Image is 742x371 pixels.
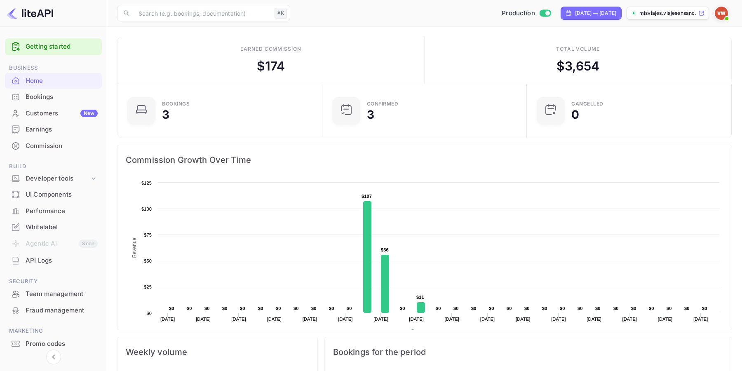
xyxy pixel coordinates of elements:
div: Total volume [556,45,600,53]
div: CANCELLED [571,101,603,106]
text: [DATE] [267,317,282,322]
text: $0 [507,306,512,311]
div: Earnings [5,122,102,138]
div: Bookings [5,89,102,105]
text: [DATE] [338,317,353,322]
div: Customers [26,109,98,118]
a: Whitelabel [5,219,102,235]
span: Security [5,277,102,286]
img: LiteAPI logo [7,7,53,20]
div: Promo codes [26,339,98,349]
text: [DATE] [658,317,673,322]
text: $0 [258,306,263,311]
text: Revenue [131,237,137,258]
div: Click to change the date range period [561,7,622,20]
div: [DATE] — [DATE] [575,9,616,17]
div: Home [26,76,98,86]
div: Confirmed [367,101,399,106]
span: Production [502,9,535,18]
text: $0 [595,306,601,311]
text: [DATE] [409,317,424,322]
text: $0 [649,306,654,311]
text: [DATE] [373,317,388,322]
text: $25 [144,284,152,289]
text: [DATE] [587,317,601,322]
text: $0 [489,306,494,311]
a: Fraud management [5,303,102,318]
text: [DATE] [445,317,460,322]
text: $0 [560,306,565,311]
text: [DATE] [231,317,246,322]
text: $0 [578,306,583,311]
div: Getting started [5,38,102,55]
text: $0 [276,306,281,311]
div: CustomersNew [5,106,102,122]
text: $100 [141,207,152,211]
div: 3 [162,109,169,120]
input: Search (e.g. bookings, documentation) [134,5,271,21]
span: Build [5,162,102,171]
text: $0 [169,306,174,311]
img: Viajes Ensanchate WL [715,7,728,20]
text: $0 [702,306,707,311]
div: API Logs [26,256,98,265]
div: Team management [26,289,98,299]
div: $ 3,654 [556,57,600,75]
div: Whitelabel [26,223,98,232]
div: Earnings [26,125,98,134]
span: Commission Growth Over Time [126,153,723,167]
text: [DATE] [551,317,566,322]
text: $0 [542,306,547,311]
div: Promo codes [5,336,102,352]
button: Collapse navigation [46,350,61,364]
text: $75 [144,232,152,237]
text: $0 [684,306,690,311]
text: $0 [329,306,334,311]
div: Switch to Sandbox mode [498,9,554,18]
div: Bookings [162,101,190,106]
text: $50 [144,258,152,263]
text: $0 [204,306,210,311]
text: $11 [416,295,424,300]
div: $ 174 [257,57,285,75]
span: Weekly volume [126,345,309,359]
text: $125 [141,181,152,185]
text: $0 [347,306,352,311]
a: Home [5,73,102,88]
div: Developer tools [5,171,102,186]
text: [DATE] [196,317,211,322]
div: 3 [367,109,374,120]
div: Commission [26,141,98,151]
a: CustomersNew [5,106,102,121]
div: UI Components [26,190,98,200]
div: Bookings [26,92,98,102]
a: Performance [5,203,102,218]
div: Performance [26,207,98,216]
a: Commission [5,138,102,153]
div: 0 [571,109,579,120]
text: $0 [240,306,245,311]
div: Developer tools [26,174,89,183]
text: [DATE] [160,317,175,322]
a: Getting started [26,42,98,52]
text: $0 [311,306,317,311]
div: Performance [5,203,102,219]
text: [DATE] [516,317,531,322]
div: New [80,110,98,117]
text: $0 [146,311,152,316]
text: $0 [222,306,228,311]
text: $0 [667,306,672,311]
span: Bookings for the period [333,345,723,359]
a: Bookings [5,89,102,104]
div: Commission [5,138,102,154]
text: $0 [187,306,192,311]
a: API Logs [5,253,102,268]
text: $0 [631,306,636,311]
text: [DATE] [303,317,317,322]
text: $0 [613,306,619,311]
div: API Logs [5,253,102,269]
div: ⌘K [275,8,287,19]
div: Fraud management [5,303,102,319]
text: [DATE] [480,317,495,322]
div: Earned commission [240,45,301,53]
